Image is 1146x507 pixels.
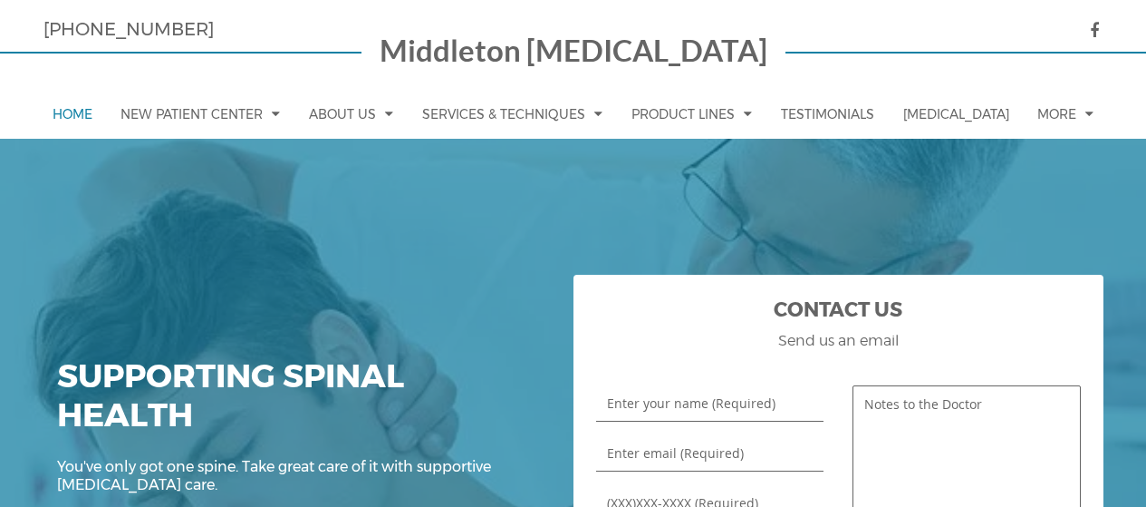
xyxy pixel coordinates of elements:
[380,36,767,71] a: Middleton [MEDICAL_DATA]
[596,435,823,472] input: Enter email (Required)
[43,90,101,139] a: Home
[413,89,612,139] a: Services & Techniques
[300,89,402,139] a: About Us
[57,357,537,458] div: Supporting Spinal Health
[43,18,214,40] a: [PHONE_NUMBER]
[596,385,823,422] input: Enter your name (Required)
[1028,89,1103,139] a: More
[111,89,289,139] a: New Patient Center
[772,90,883,139] a: Testimonials
[596,297,1081,332] h2: Contact Us
[622,89,761,139] a: Product Lines
[1072,22,1103,40] a: icon facebook
[894,90,1018,139] a: [MEDICAL_DATA]
[596,332,1081,349] h3: Send us an email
